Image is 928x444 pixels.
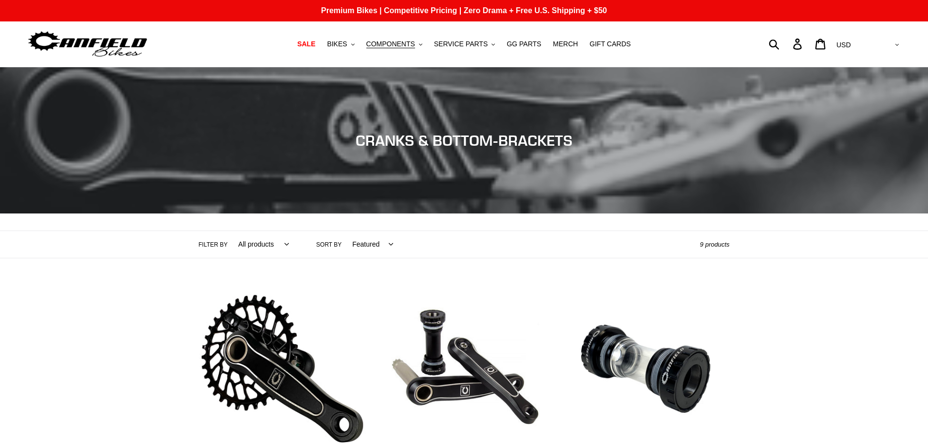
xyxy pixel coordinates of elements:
span: GIFT CARDS [589,40,631,48]
button: BIKES [322,38,359,51]
span: BIKES [327,40,347,48]
span: MERCH [553,40,578,48]
a: GG PARTS [502,38,546,51]
img: Canfield Bikes [27,29,149,59]
a: GIFT CARDS [585,38,636,51]
label: Filter by [199,240,228,249]
span: SERVICE PARTS [434,40,488,48]
span: SALE [297,40,315,48]
span: 9 products [700,241,730,248]
button: COMPONENTS [361,38,427,51]
input: Search [774,33,799,55]
label: Sort by [316,240,341,249]
a: SALE [292,38,320,51]
a: MERCH [548,38,583,51]
span: COMPONENTS [366,40,415,48]
span: CRANKS & BOTTOM-BRACKETS [356,132,572,149]
button: SERVICE PARTS [429,38,500,51]
span: GG PARTS [507,40,541,48]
